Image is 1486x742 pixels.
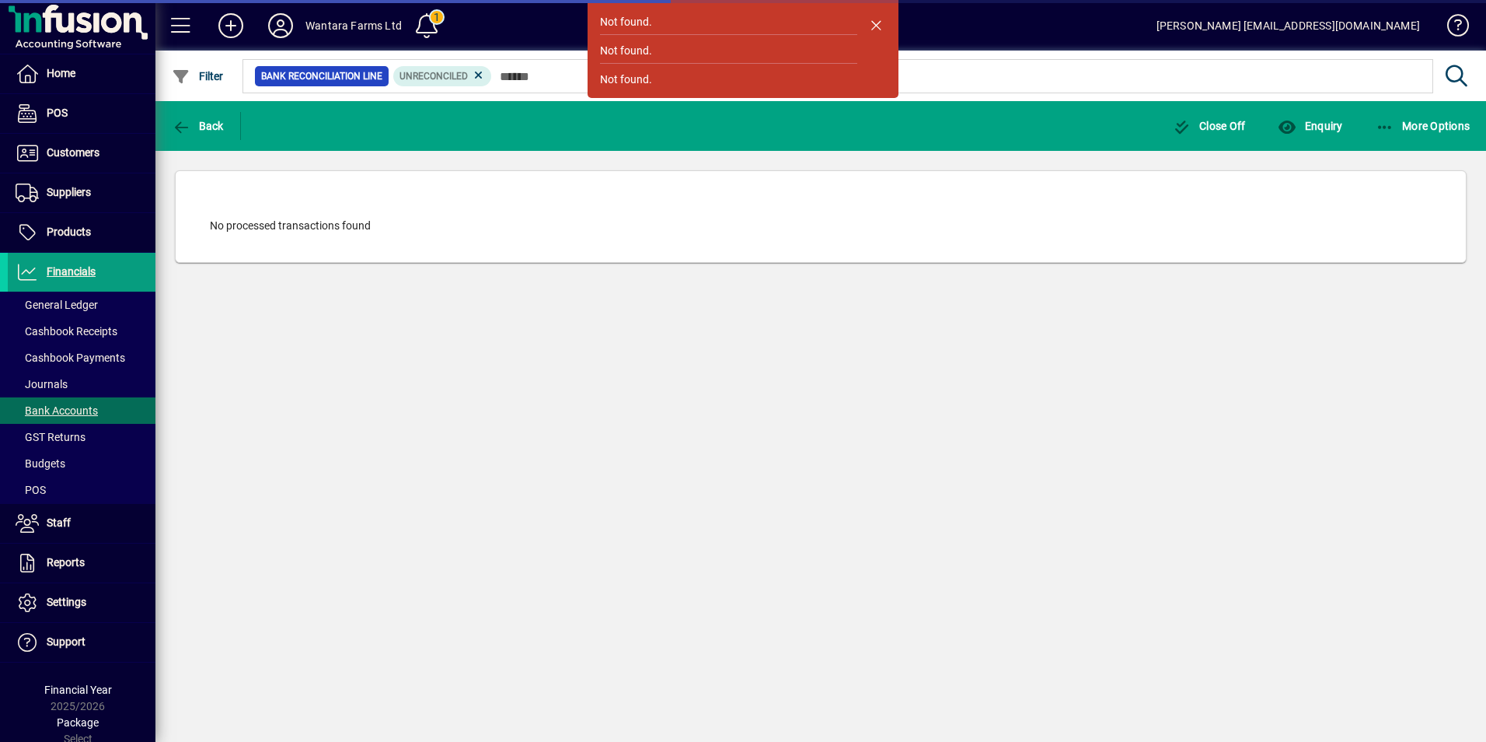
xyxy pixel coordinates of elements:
[47,556,85,569] span: Reports
[8,477,155,503] a: POS
[47,146,99,159] span: Customers
[16,431,85,443] span: GST Returns
[393,66,492,86] mat-chip: Reconciliation Status: Unreconciled
[172,120,224,132] span: Back
[16,352,125,364] span: Cashbook Payments
[16,484,46,496] span: POS
[8,292,155,318] a: General Ledger
[168,62,228,90] button: Filter
[172,70,224,82] span: Filter
[8,345,155,371] a: Cashbook Payments
[8,424,155,450] a: GST Returns
[1156,13,1420,38] div: [PERSON_NAME] [EMAIL_ADDRESS][DOMAIN_NAME]
[8,623,155,662] a: Support
[8,318,155,345] a: Cashbook Receipts
[155,112,241,140] app-page-header-button: Back
[8,583,155,622] a: Settings
[399,71,468,82] span: Unreconciled
[1376,120,1470,132] span: More Options
[8,371,155,397] a: Journals
[168,112,228,140] button: Back
[1173,120,1246,132] span: Close Off
[47,67,75,79] span: Home
[8,450,155,477] a: Budgets
[16,404,98,417] span: Bank Accounts
[16,378,68,390] span: Journals
[261,68,382,84] span: Bank Reconciliation Line
[1372,112,1474,140] button: More Options
[16,457,65,470] span: Budgets
[47,635,85,648] span: Support
[8,173,155,212] a: Suppliers
[47,265,96,278] span: Financials
[305,13,402,38] div: Wantara Farms Ltd
[8,397,155,424] a: Bank Accounts
[1435,3,1467,54] a: Knowledge Base
[16,325,117,338] span: Cashbook Receipts
[8,544,155,583] a: Reports
[256,12,305,40] button: Profile
[8,94,155,133] a: POS
[47,186,91,198] span: Suppliers
[8,54,155,93] a: Home
[206,12,256,40] button: Add
[8,134,155,173] a: Customers
[8,504,155,543] a: Staff
[47,516,71,529] span: Staff
[47,226,91,238] span: Products
[8,213,155,252] a: Products
[194,202,1447,250] div: No processed transactions found
[47,107,68,119] span: POS
[1274,112,1346,140] button: Enquiry
[47,596,86,608] span: Settings
[1278,120,1342,132] span: Enquiry
[1169,112,1250,140] button: Close Off
[16,299,98,311] span: General Ledger
[57,716,99,729] span: Package
[44,684,112,696] span: Financial Year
